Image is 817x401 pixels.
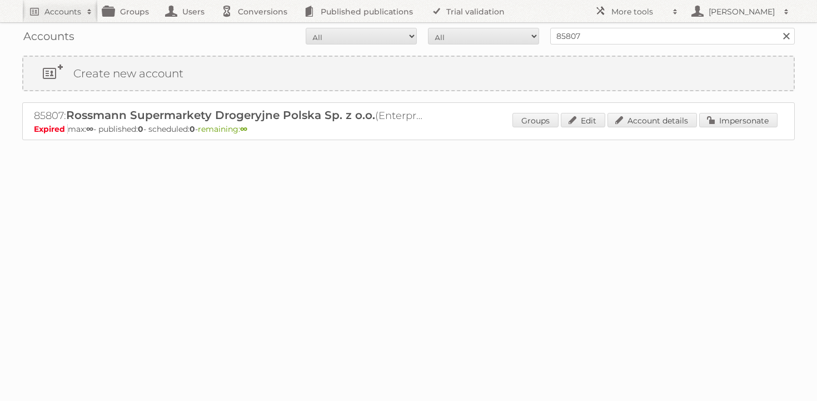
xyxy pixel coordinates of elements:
h2: More tools [611,6,667,17]
a: Create new account [23,57,794,90]
a: Edit [561,113,605,127]
strong: ∞ [86,124,93,134]
h2: Accounts [44,6,81,17]
span: Rossmann Supermarkety Drogeryjne Polska Sp. z o.o. [66,108,375,122]
strong: 0 [138,124,143,134]
strong: 0 [190,124,195,134]
span: Expired [34,124,68,134]
h2: [PERSON_NAME] [706,6,778,17]
a: Impersonate [699,113,778,127]
a: Groups [512,113,559,127]
h2: 85807: (Enterprise ∞) - TRIAL [34,108,423,123]
span: remaining: [198,124,247,134]
p: max: - published: - scheduled: - [34,124,783,134]
a: Account details [607,113,697,127]
strong: ∞ [240,124,247,134]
